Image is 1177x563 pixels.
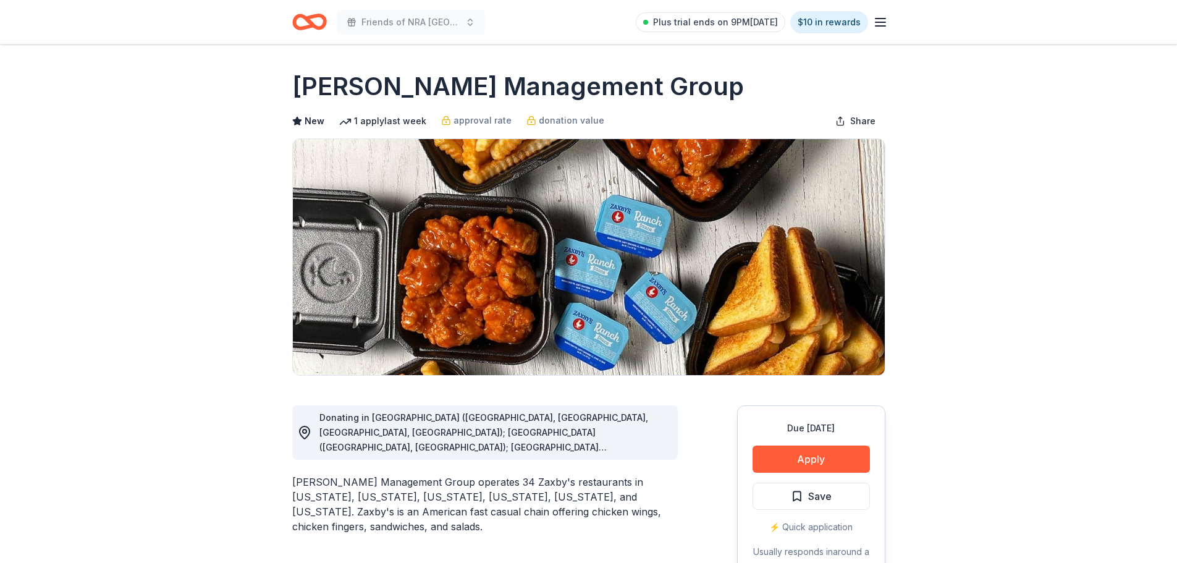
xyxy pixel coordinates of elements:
img: Image for Avants Management Group [293,139,885,375]
a: Plus trial ends on 9PM[DATE] [636,12,785,32]
a: $10 in rewards [790,11,868,33]
div: 1 apply last week [339,114,426,129]
a: donation value [526,113,604,128]
div: ⚡️ Quick application [753,520,870,535]
span: Friends of NRA [GEOGRAPHIC_DATA] [361,15,460,30]
span: approval rate [454,113,512,128]
h1: [PERSON_NAME] Management Group [292,69,744,104]
span: Plus trial ends on 9PM[DATE] [653,15,778,30]
button: Save [753,483,870,510]
span: Save [808,488,832,504]
div: [PERSON_NAME] Management Group operates 34 Zaxby's restaurants in [US_STATE], [US_STATE], [US_STA... [292,475,678,534]
a: approval rate [441,113,512,128]
span: Share [850,114,875,129]
div: Due [DATE] [753,421,870,436]
button: Apply [753,446,870,473]
button: Share [825,109,885,133]
button: Friends of NRA [GEOGRAPHIC_DATA] [337,10,485,35]
span: New [305,114,324,129]
a: Home [292,7,327,36]
span: donation value [539,113,604,128]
